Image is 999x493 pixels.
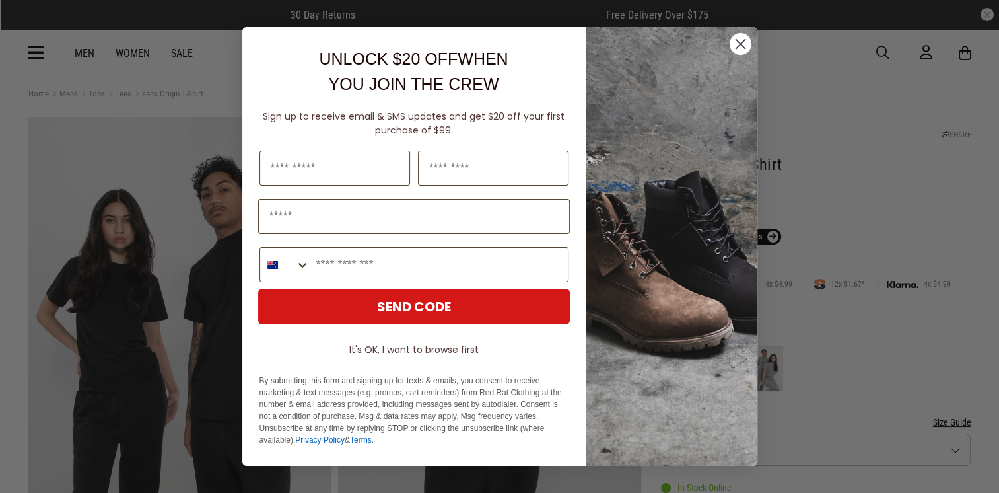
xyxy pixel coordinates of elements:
input: Email [258,199,570,234]
a: Terms [350,436,372,445]
a: Privacy Policy [295,436,345,445]
img: f7662613-148e-4c88-9575-6c6b5b55a647.jpeg [586,27,757,466]
span: WHEN [458,50,508,68]
span: UNLOCK $20 OFF [319,50,458,68]
span: YOU JOIN THE CREW [329,75,499,93]
button: Search Countries [260,248,310,282]
span: Sign up to receive email & SMS updates and get $20 off your first purchase of $99. [263,110,565,137]
p: By submitting this form and signing up for texts & emails, you consent to receive marketing & tex... [259,375,568,446]
button: It's OK, I want to browse first [258,338,570,361]
input: First Name [259,151,410,186]
button: SEND CODE [258,289,570,324]
button: Close dialog [729,32,752,56]
img: New Zealand [267,260,278,270]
